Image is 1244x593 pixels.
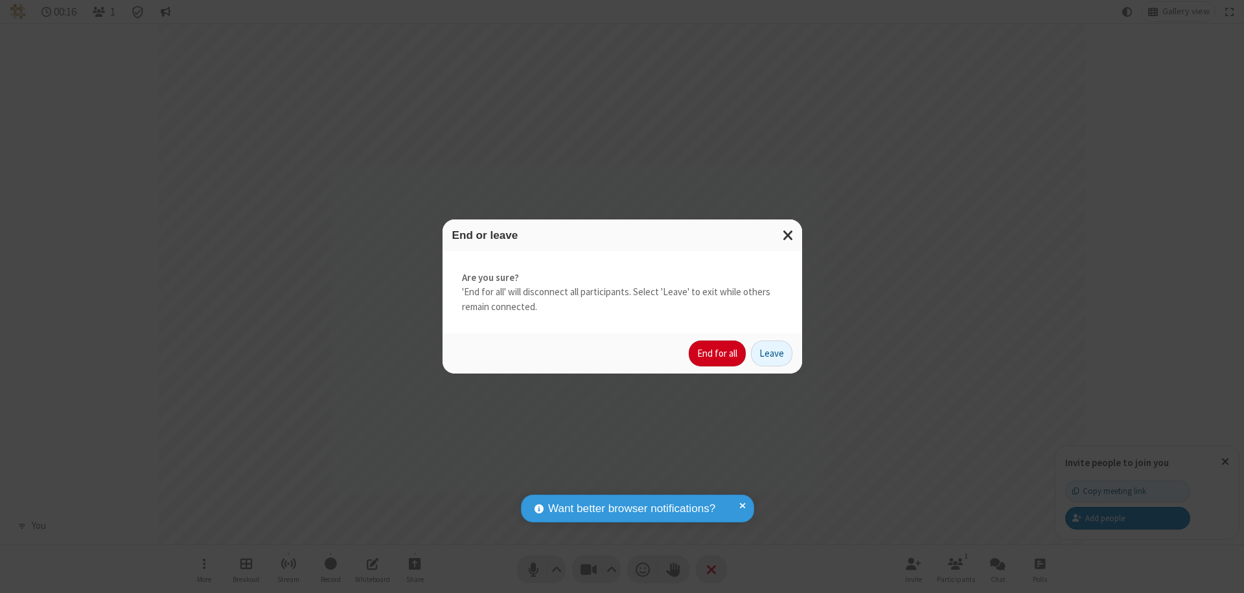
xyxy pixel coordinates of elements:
div: 'End for all' will disconnect all participants. Select 'Leave' to exit while others remain connec... [443,251,802,334]
span: Want better browser notifications? [548,500,715,517]
strong: Are you sure? [462,271,783,285]
button: End for all [689,341,746,366]
h3: End or leave [452,229,792,241]
button: Leave [751,341,792,366]
button: Close modal [775,219,802,251]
